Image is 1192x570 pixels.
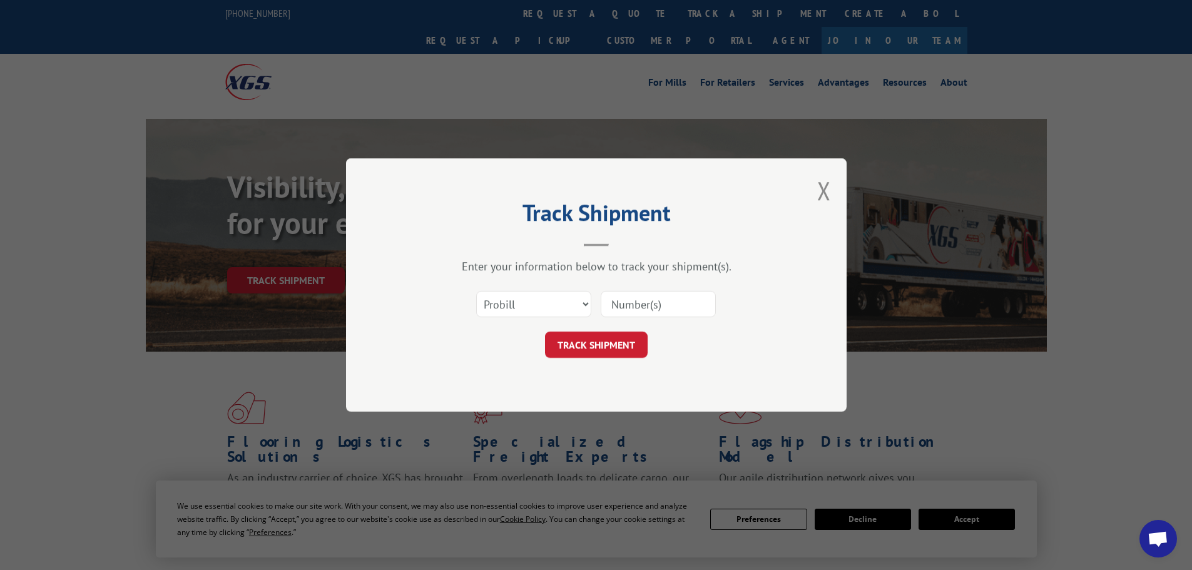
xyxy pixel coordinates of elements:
h2: Track Shipment [409,204,784,228]
button: TRACK SHIPMENT [545,332,648,358]
div: Enter your information below to track your shipment(s). [409,259,784,273]
div: Open chat [1139,520,1177,557]
button: Close modal [817,174,831,207]
input: Number(s) [601,291,716,317]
